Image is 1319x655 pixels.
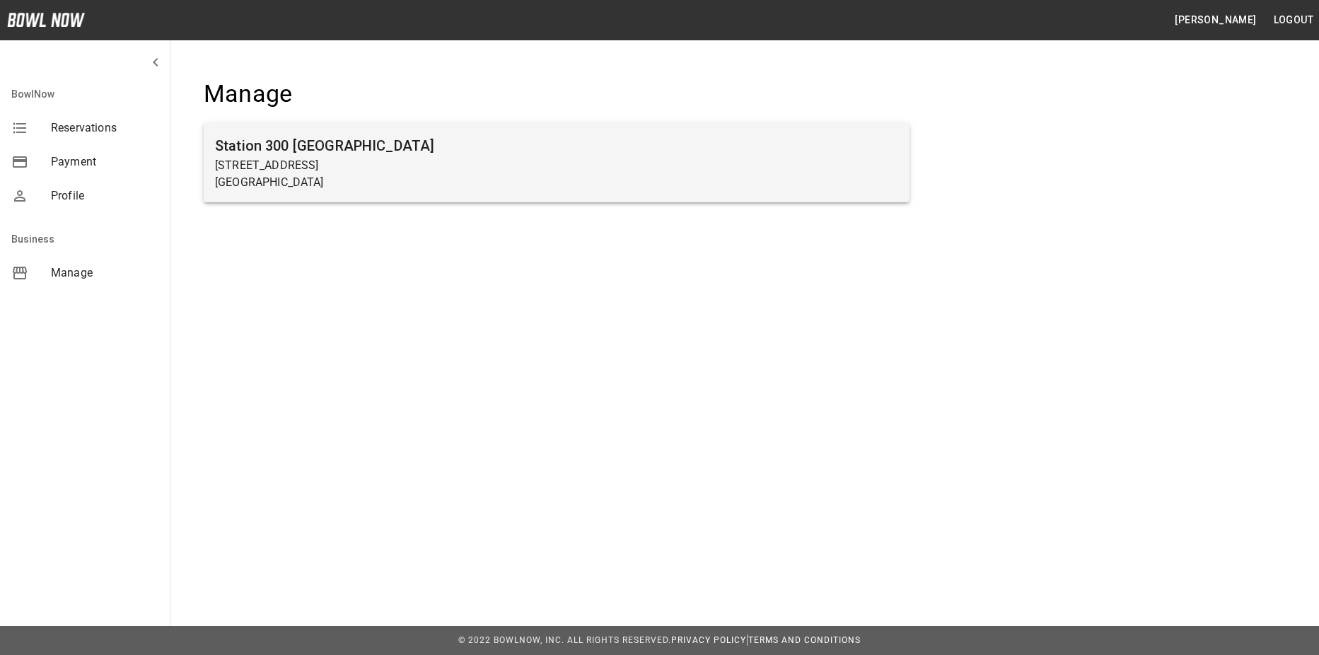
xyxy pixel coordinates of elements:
[215,134,898,157] h6: Station 300 [GEOGRAPHIC_DATA]
[748,635,861,645] a: Terms and Conditions
[51,153,158,170] span: Payment
[215,157,898,174] p: [STREET_ADDRESS]
[458,635,671,645] span: © 2022 BowlNow, Inc. All Rights Reserved.
[51,120,158,137] span: Reservations
[7,13,85,27] img: logo
[1169,7,1262,33] button: [PERSON_NAME]
[51,187,158,204] span: Profile
[215,174,898,191] p: [GEOGRAPHIC_DATA]
[204,79,910,109] h4: Manage
[671,635,746,645] a: Privacy Policy
[1268,7,1319,33] button: Logout
[51,265,158,282] span: Manage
